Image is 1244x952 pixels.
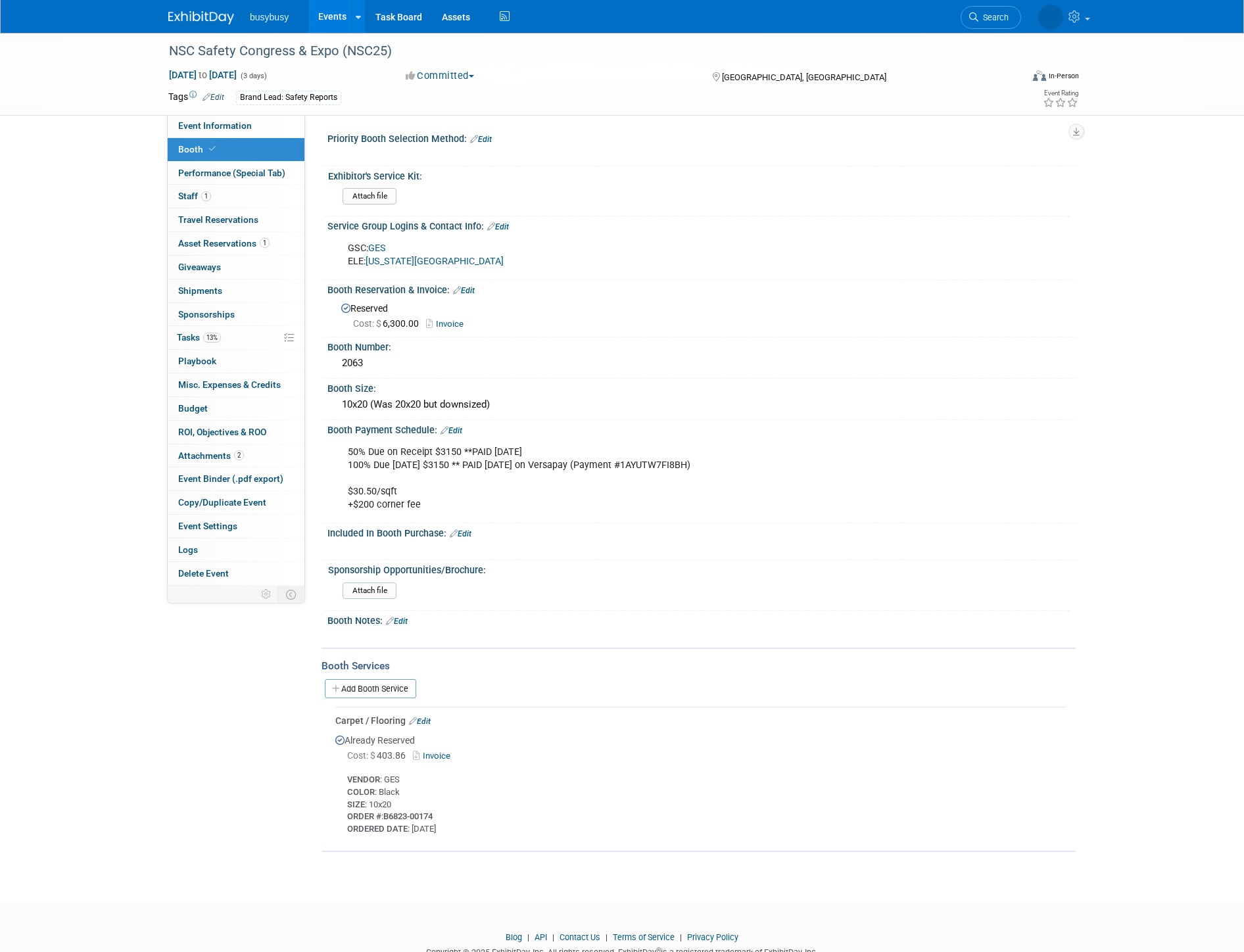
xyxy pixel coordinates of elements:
span: 6,300.00 [353,318,424,329]
a: ROI, Objectives & ROO [168,421,304,444]
a: Edit [203,93,224,102]
b: ORDER # [347,811,381,821]
a: Privacy Policy [687,932,738,942]
b: ORDERED DATE [347,824,408,834]
span: Event Binder (.pdf export) [178,473,283,484]
b: COLOR [347,787,375,797]
span: Event Information [178,120,252,131]
span: 2 [234,450,244,460]
span: [GEOGRAPHIC_DATA], [GEOGRAPHIC_DATA] [722,72,886,82]
b: SIZE [347,799,365,809]
div: 10x20 (Was 20x20 but downsized) [337,394,1066,415]
div: Service Group Logins & Contact Info: [327,216,1076,233]
img: Format-Inperson.png [1033,70,1046,81]
a: Invoice [413,751,456,761]
span: Attachments [178,450,244,461]
span: Playbook [178,356,216,366]
a: [US_STATE][GEOGRAPHIC_DATA] [366,256,504,267]
a: Edit [453,286,475,295]
div: 2063 [337,353,1066,373]
b: VENDOR [347,774,380,784]
a: Event Information [168,114,304,137]
span: busybusy [250,12,289,22]
div: Included In Booth Purchase: [327,523,1076,540]
div: 50% Due on Receipt $3150 **PAID [DATE] 100% Due [DATE] $3150 ** PAID [DATE] on Versapay (Payment ... [339,439,931,518]
span: (3 days) [239,72,267,80]
a: Edit [386,617,408,626]
div: : GES : Black : 10x20 : : [DATE] [335,763,1066,835]
span: ROI, Objectives & ROO [178,427,266,437]
td: Tags [168,90,224,105]
a: Invoice [426,319,470,329]
a: Edit [487,222,509,231]
span: Logs [178,544,198,555]
div: Booth Size: [327,379,1076,395]
span: Shipments [178,285,222,296]
div: Booth Number: [327,337,1076,354]
span: | [677,932,685,942]
span: Delete Event [178,568,229,579]
i: Booth reservation complete [209,145,216,153]
div: Booth Payment Schedule: [327,420,1076,437]
span: | [524,932,533,942]
a: Shipments [168,279,304,302]
div: Booth Notes: [327,611,1076,628]
a: Contact Us [560,932,600,942]
a: Booth [168,138,304,161]
span: Cost: $ [353,318,383,329]
img: Braden Gillespie [1038,5,1063,30]
a: Staff1 [168,185,304,208]
a: Giveaways [168,256,304,279]
span: 13% [203,333,221,343]
td: Personalize Event Tab Strip [255,586,278,603]
a: API [535,932,547,942]
span: Budget [178,403,208,414]
span: Performance (Special Tab) [178,168,285,178]
span: [DATE] [DATE] [168,69,237,81]
td: Toggle Event Tabs [278,586,305,603]
a: Performance (Special Tab) [168,162,304,185]
div: Event Format [944,68,1079,88]
span: 1 [260,238,270,248]
span: Staff [178,191,211,201]
a: Edit [450,529,471,538]
a: Sponsorships [168,303,304,326]
a: Logs [168,538,304,561]
span: Asset Reservations [178,238,270,249]
a: Add Booth Service [325,679,416,698]
img: ExhibitDay [168,11,234,24]
a: Edit [409,717,431,726]
a: GES [368,243,386,254]
div: Booth Reservation & Invoice: [327,280,1076,297]
div: Brand Lead: Safety Reports [236,91,341,105]
span: Tasks [177,332,221,343]
div: NSC Safety Congress & Expo (NSC25) [164,39,1001,63]
span: Copy/Duplicate Event [178,497,266,508]
span: Cost: $ [347,750,377,761]
span: Travel Reservations [178,214,258,225]
a: Edit [441,426,462,435]
div: In-Person [1048,71,1079,81]
span: Booth [178,144,218,155]
a: Event Settings [168,515,304,538]
a: Misc. Expenses & Credits [168,373,304,396]
span: 403.86 [347,750,411,761]
button: Committed [401,69,479,83]
span: to [197,70,209,80]
span: Sponsorships [178,309,235,320]
a: Travel Reservations [168,208,304,231]
div: Carpet / Flooring [335,714,1066,727]
div: Sponsorship Opportunities/Brochure: [328,560,1070,577]
div: Event Rating [1043,90,1078,97]
span: | [549,932,558,942]
div: Exhibitor's Service Kit: [328,166,1070,183]
div: Reserved [337,298,1066,331]
a: Copy/Duplicate Event [168,491,304,514]
span: | [602,932,611,942]
a: Search [961,6,1021,29]
a: Playbook [168,350,304,373]
span: Search [978,12,1009,22]
div: Booth Services [322,659,1076,673]
a: Attachments2 [168,444,304,467]
div: GSC: ELE: [339,235,931,275]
